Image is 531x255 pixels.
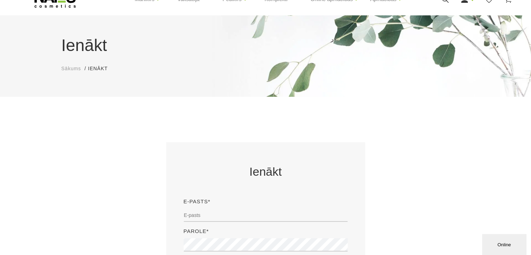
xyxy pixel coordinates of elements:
label: E-pasts* [184,197,211,206]
label: Parole* [184,227,209,235]
input: E-pasts [184,209,348,222]
iframe: chat widget [482,233,528,255]
h1: Ienākt [61,33,470,58]
a: Sākums [61,65,81,72]
h2: Ienākt [184,163,348,180]
li: Ienākt [88,65,115,72]
span: Sākums [61,66,81,71]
